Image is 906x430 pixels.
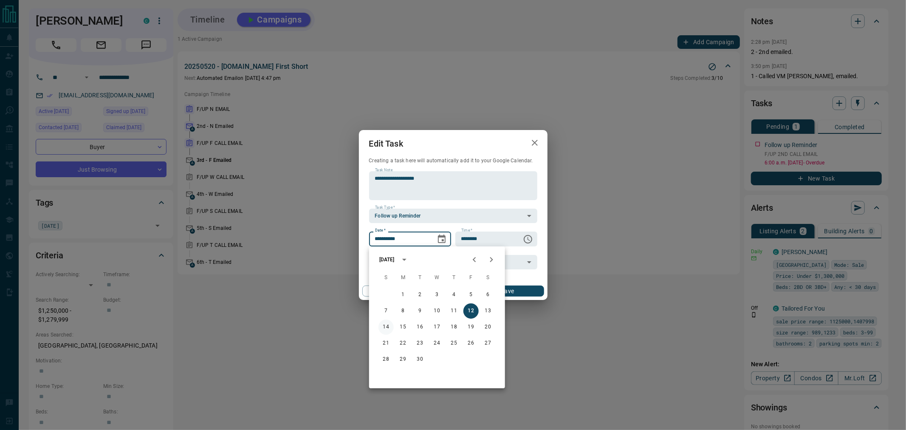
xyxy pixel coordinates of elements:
button: 3 [429,287,445,303]
button: 8 [395,303,411,319]
button: 12 [463,303,479,319]
button: 5 [463,287,479,303]
button: 11 [446,303,462,319]
label: Time [461,228,472,233]
div: [DATE] [379,256,395,263]
button: 27 [480,336,496,351]
button: 17 [429,320,445,335]
label: Task Note [375,167,392,173]
span: Monday [395,269,411,286]
button: 18 [446,320,462,335]
button: 29 [395,352,411,367]
button: 16 [412,320,428,335]
button: 21 [378,336,394,351]
button: 25 [446,336,462,351]
button: 24 [429,336,445,351]
button: 19 [463,320,479,335]
button: 2 [412,287,428,303]
button: Previous month [466,251,483,268]
button: 7 [378,303,394,319]
button: calendar view is open, switch to year view [397,252,412,267]
button: Choose time, selected time is 6:00 AM [519,231,536,248]
button: 6 [480,287,496,303]
p: Creating a task here will automatically add it to your Google Calendar. [369,157,537,164]
button: 26 [463,336,479,351]
span: Thursday [446,269,462,286]
button: Cancel [362,286,435,297]
button: 4 [446,287,462,303]
button: 30 [412,352,428,367]
button: Save [471,286,544,297]
label: Date [375,228,386,233]
h2: Edit Task [359,130,413,157]
button: 28 [378,352,394,367]
span: Friday [463,269,479,286]
button: Next month [483,251,500,268]
label: Task Type [375,205,395,210]
button: Choose date, selected date is Sep 12, 2025 [433,231,450,248]
button: 20 [480,320,496,335]
span: Saturday [480,269,496,286]
button: 23 [412,336,428,351]
div: Follow up Reminder [369,209,537,223]
button: 14 [378,320,394,335]
button: 1 [395,287,411,303]
button: 13 [480,303,496,319]
span: Sunday [378,269,394,286]
span: Tuesday [412,269,428,286]
button: 10 [429,303,445,319]
button: 9 [412,303,428,319]
button: 22 [395,336,411,351]
span: Wednesday [429,269,445,286]
button: 15 [395,320,411,335]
